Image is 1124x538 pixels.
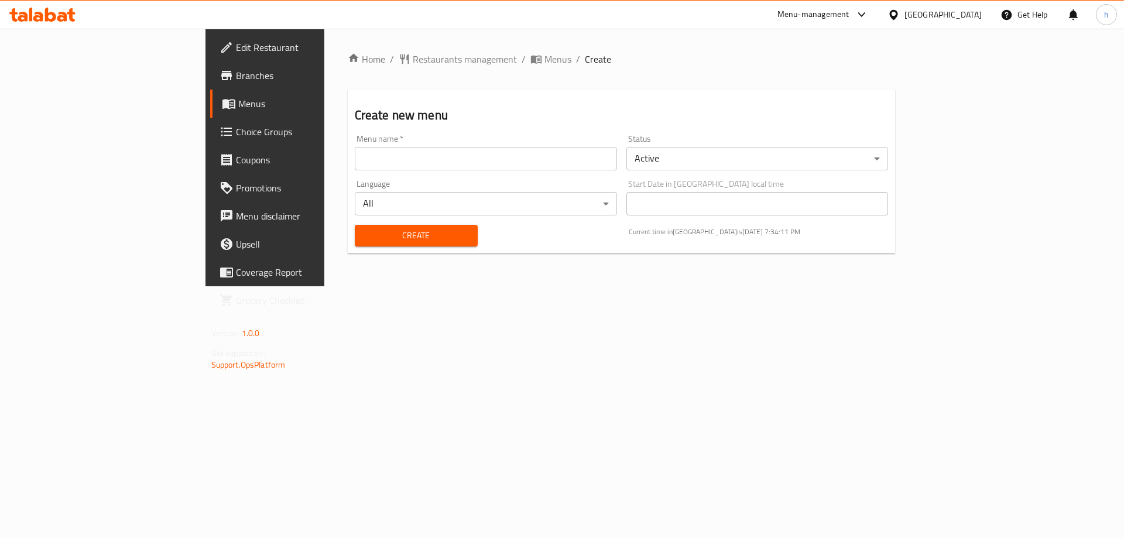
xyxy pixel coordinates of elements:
span: Menus [238,97,384,111]
span: 1.0.0 [242,325,260,341]
input: Please enter Menu name [355,147,617,170]
span: Edit Restaurant [236,40,384,54]
span: Version: [211,325,240,341]
a: Edit Restaurant [210,33,393,61]
span: Create [364,228,468,243]
a: Branches [210,61,393,90]
a: Promotions [210,174,393,202]
a: Menu disclaimer [210,202,393,230]
a: Choice Groups [210,118,393,146]
span: Branches [236,68,384,83]
span: Promotions [236,181,384,195]
a: Upsell [210,230,393,258]
li: / [522,52,526,66]
span: Choice Groups [236,125,384,139]
span: Coverage Report [236,265,384,279]
div: All [355,192,617,215]
a: Coupons [210,146,393,174]
span: Menus [544,52,571,66]
a: Grocery Checklist [210,286,393,314]
span: Upsell [236,237,384,251]
a: Coverage Report [210,258,393,286]
a: Menus [530,52,571,66]
div: [GEOGRAPHIC_DATA] [904,8,982,21]
span: Coupons [236,153,384,167]
div: Menu-management [777,8,849,22]
p: Current time in [GEOGRAPHIC_DATA] is [DATE] 7:34:11 PM [629,227,889,237]
span: h [1104,8,1109,21]
button: Create [355,225,478,246]
li: / [576,52,580,66]
span: Grocery Checklist [236,293,384,307]
nav: breadcrumb [348,52,896,66]
div: Active [626,147,889,170]
span: Menu disclaimer [236,209,384,223]
a: Support.OpsPlatform [211,357,286,372]
span: Get support on: [211,345,265,361]
span: Restaurants management [413,52,517,66]
span: Create [585,52,611,66]
a: Restaurants management [399,52,517,66]
a: Menus [210,90,393,118]
h2: Create new menu [355,107,889,124]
